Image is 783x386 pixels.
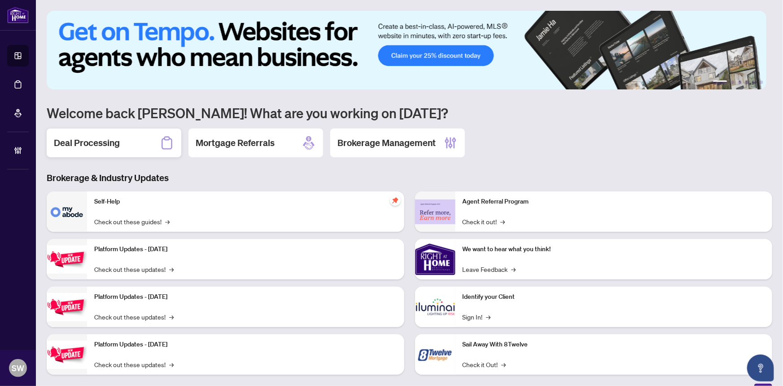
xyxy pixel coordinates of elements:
[463,264,516,274] a: Leave Feedback→
[731,80,735,84] button: 2
[196,137,275,149] h2: Mortgage Referrals
[463,217,505,226] a: Check it out!→
[463,340,766,350] p: Sail Away With 8Twelve
[94,292,397,302] p: Platform Updates - [DATE]
[94,340,397,350] p: Platform Updates - [DATE]
[713,80,727,84] button: 1
[94,197,397,207] p: Self-Help
[47,11,766,89] img: Slide 0
[752,80,756,84] button: 5
[463,292,766,302] p: Identify your Client
[745,80,749,84] button: 4
[169,359,174,369] span: →
[390,195,401,206] span: pushpin
[47,172,772,184] h3: Brokerage & Industry Updates
[512,264,516,274] span: →
[463,244,766,254] p: We want to hear what you think!
[47,293,87,321] img: Platform Updates - July 8, 2025
[747,355,774,382] button: Open asap
[54,137,120,149] h2: Deal Processing
[47,341,87,369] img: Platform Updates - June 23, 2025
[415,287,455,327] img: Identify your Client
[94,217,170,226] a: Check out these guides!→
[47,245,87,274] img: Platform Updates - July 21, 2025
[415,200,455,224] img: Agent Referral Program
[486,312,491,322] span: →
[415,334,455,375] img: Sail Away With 8Twelve
[738,80,742,84] button: 3
[760,80,763,84] button: 6
[7,7,29,23] img: logo
[463,359,506,369] a: Check it Out!→
[169,312,174,322] span: →
[169,264,174,274] span: →
[501,217,505,226] span: →
[415,239,455,280] img: We want to hear what you think!
[94,312,174,322] a: Check out these updates!→
[94,359,174,369] a: Check out these updates!→
[502,359,506,369] span: →
[165,217,170,226] span: →
[47,104,772,121] h1: Welcome back [PERSON_NAME]! What are you working on [DATE]?
[94,264,174,274] a: Check out these updates!→
[463,197,766,207] p: Agent Referral Program
[12,362,24,374] span: SW
[337,137,436,149] h2: Brokerage Management
[463,312,491,322] a: Sign In!→
[94,244,397,254] p: Platform Updates - [DATE]
[47,191,87,232] img: Self-Help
